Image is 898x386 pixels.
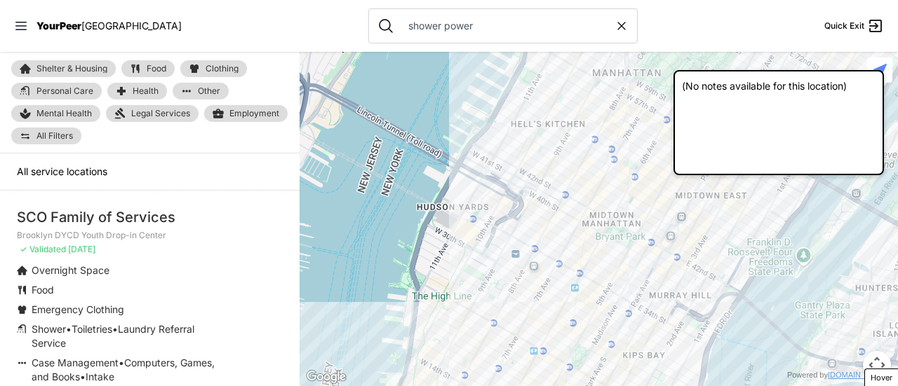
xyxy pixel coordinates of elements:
[17,230,283,241] p: Brooklyn DYCD Youth Drop-in Center
[32,264,109,276] span: Overnight Space
[673,70,884,175] div: (No notes available for this location)
[86,371,114,382] span: Intake
[36,64,107,73] span: Shelter & Housing
[36,132,73,140] span: All Filters
[66,323,72,335] span: •
[119,357,124,368] span: •
[80,371,86,382] span: •
[11,127,81,144] a: All Filters
[17,207,283,227] div: SCO Family of Services
[824,20,864,32] span: Quick Exit
[112,323,118,335] span: •
[206,64,239,73] span: Clothing
[107,83,167,99] a: Health
[863,351,891,379] button: Map camera controls
[180,60,247,77] a: Clothing
[787,369,890,381] div: Powered by
[36,87,93,95] span: Personal Care
[32,303,124,315] span: Emergency Clothing
[204,105,288,122] a: Employment
[36,108,92,119] span: Mental Health
[229,108,279,119] span: Employment
[11,60,116,77] a: Shelter & Housing
[17,165,107,177] span: All service locations
[198,87,220,95] span: Other
[11,105,100,122] a: Mental Health
[173,83,229,99] a: Other
[20,244,66,254] span: ✓ Validated
[36,20,81,32] span: YourPeer
[11,83,102,99] a: Personal Care
[121,60,175,77] a: Food
[303,368,349,386] a: Open this area in Google Maps (opens a new window)
[824,18,884,34] a: Quick Exit
[32,323,66,335] span: Shower
[147,64,166,73] span: Food
[32,357,119,368] span: Case Management
[131,108,190,119] span: Legal Services
[400,19,615,33] input: Search
[68,244,95,254] span: [DATE]
[36,22,182,30] a: YourPeer[GEOGRAPHIC_DATA]
[133,87,159,95] span: Health
[81,20,182,32] span: [GEOGRAPHIC_DATA]
[32,284,54,296] span: Food
[828,371,890,379] a: [DOMAIN_NAME]
[72,323,112,335] span: Toiletries
[303,368,349,386] img: Google
[106,105,199,122] a: Legal Services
